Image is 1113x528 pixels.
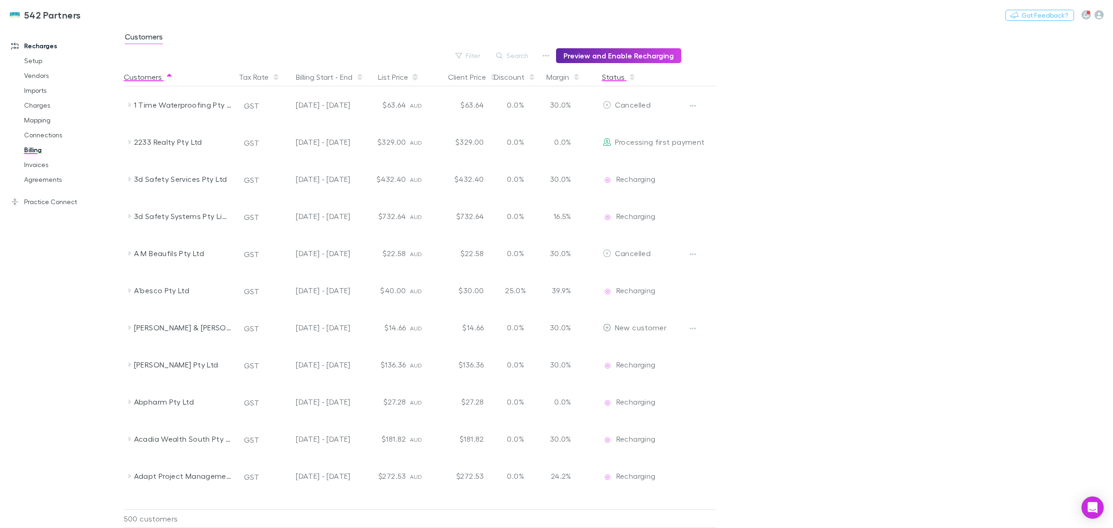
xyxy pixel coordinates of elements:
div: A'besco Pty LtdGST[DATE] - [DATE]$40.00AUD$30.0025.0%39.9%EditRechargingRecharging [124,272,721,309]
a: 542 Partners [4,4,87,26]
a: Agreements [15,172,131,187]
button: Preview and Enable Recharging [556,48,681,63]
span: AUD [410,473,422,480]
span: AUD [410,288,422,295]
div: 0.0% [488,235,544,272]
div: $30.00 [432,272,488,309]
button: Tax Rate [239,68,280,86]
button: GST [240,210,263,225]
img: Recharging [603,435,612,444]
div: [DATE] - [DATE] [275,86,351,123]
span: AUD [410,139,422,146]
div: $14.66 [354,309,410,346]
a: Invoices [15,157,131,172]
p: 30.0% [547,99,571,110]
div: [PERSON_NAME] Pty Ltd [134,346,232,383]
div: [DATE] - [DATE] [275,457,351,495]
span: Recharging [616,360,656,369]
button: GST [240,247,263,262]
div: 2233 Realty Pty LtdGST[DATE] - [DATE]$329.00AUD$329.000.0%0.0%EditProcessing first payment [124,123,721,161]
button: GST [240,135,263,150]
div: $732.64 [354,198,410,235]
div: $432.40 [432,161,488,198]
span: Recharging [616,397,656,406]
button: GST [240,358,263,373]
img: Recharging [603,472,612,482]
div: $732.64 [432,198,488,235]
span: AUD [410,399,422,406]
a: Mapping [15,113,131,128]
div: 3d Safety Systems Pty Limited [134,198,232,235]
p: 30.0% [547,433,571,444]
div: 0.0% [488,198,544,235]
div: 2233 Realty Pty Ltd [134,123,232,161]
img: Recharging [603,398,612,407]
button: Got Feedback? [1005,10,1074,21]
div: $272.53 [354,457,410,495]
span: Customers [125,32,163,44]
div: [DATE] - [DATE] [275,383,351,420]
button: Discount [494,68,536,86]
p: 39.9% [547,285,571,296]
div: [DATE] - [DATE] [275,235,351,272]
p: 0.0% [547,508,571,519]
p: 30.0% [547,248,571,259]
div: Adapt Project Management Pty Ltd [134,457,232,495]
div: $136.36 [354,346,410,383]
div: A'besco Pty Ltd [134,272,232,309]
p: 30.0% [547,359,571,370]
button: GST [240,284,263,299]
div: $432.40 [354,161,410,198]
div: 0.0% [488,161,544,198]
div: [PERSON_NAME] Pty LtdGST[DATE] - [DATE]$136.36AUD$136.360.0%30.0%EditRechargingRecharging [124,346,721,383]
div: [DATE] - [DATE] [275,198,351,235]
div: $272.53 [432,457,488,495]
div: 0.0% [488,420,544,457]
div: [DATE] - [DATE] [275,123,351,161]
div: [DATE] - [DATE] [275,272,351,309]
img: Recharging [603,212,612,222]
button: GST [240,395,263,410]
a: Setup [15,53,131,68]
p: 16.5% [547,211,571,222]
div: [DATE] - [DATE] [275,161,351,198]
div: 500 customers [124,509,235,528]
div: [DATE] - [DATE] [275,420,351,457]
div: $27.28 [432,383,488,420]
p: 0.0% [547,396,571,407]
span: Cancelled [615,249,651,258]
button: GST [240,321,263,336]
div: $181.82 [432,420,488,457]
div: 0.0% [488,86,544,123]
div: $136.36 [432,346,488,383]
p: 0.0% [547,136,571,148]
button: GST [240,432,263,447]
div: 1 Time Waterproofing Pty Ltd [134,86,232,123]
h3: 542 Partners [24,9,81,20]
button: GST [240,507,263,522]
p: 30.0% [547,174,571,185]
div: 3d Safety Systems Pty LimitedGST[DATE] - [DATE]$732.64AUD$732.640.0%16.5%EditRechargingRecharging [124,198,721,235]
span: Recharging [616,434,656,443]
div: Abpharm Pty Ltd [134,383,232,420]
div: List Price [378,68,419,86]
a: Practice Connect [2,194,131,209]
span: AUD [410,362,422,369]
span: Recharging [616,286,656,295]
a: Vendors [15,68,131,83]
div: $181.82 [354,420,410,457]
span: Recharging [616,174,656,183]
span: Cancelled [615,100,651,109]
button: Client Price [448,68,497,86]
div: Adapt Project Management Pty LtdGST[DATE] - [DATE]$272.53AUD$272.530.0%24.2%EditRechargingRecharging [124,457,721,495]
div: 0.0% [488,123,544,161]
img: Recharging [603,175,612,185]
div: [DATE] - [DATE] [275,346,351,383]
span: AUD [410,251,422,258]
div: Open Intercom Messenger [1081,496,1104,519]
div: Acadia Wealth South Pty LtdGST[DATE] - [DATE]$181.82AUD$181.820.0%30.0%EditRechargingRecharging [124,420,721,457]
a: Billing [15,142,131,157]
button: Margin [546,68,580,86]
